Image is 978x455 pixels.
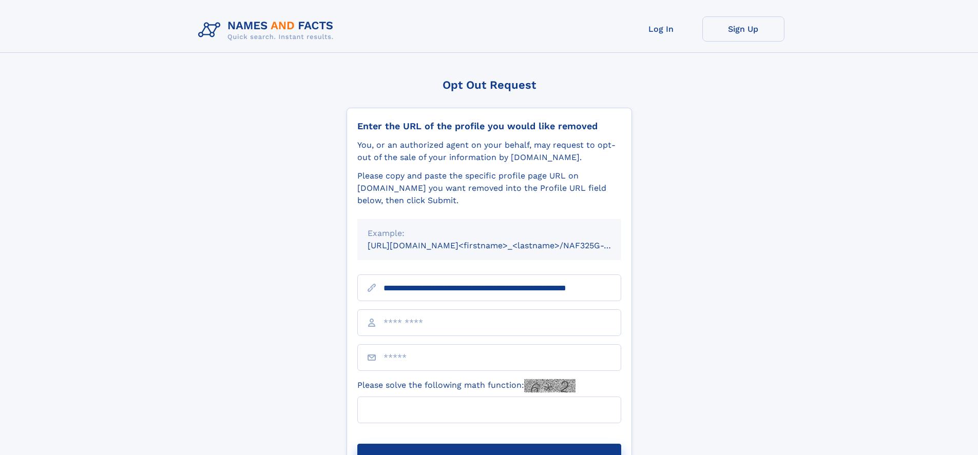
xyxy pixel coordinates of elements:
[620,16,702,42] a: Log In
[357,379,576,392] label: Please solve the following math function:
[357,139,621,164] div: You, or an authorized agent on your behalf, may request to opt-out of the sale of your informatio...
[357,121,621,132] div: Enter the URL of the profile you would like removed
[357,170,621,207] div: Please copy and paste the specific profile page URL on [DOMAIN_NAME] you want removed into the Pr...
[347,78,632,91] div: Opt Out Request
[368,227,611,240] div: Example:
[702,16,784,42] a: Sign Up
[194,16,342,44] img: Logo Names and Facts
[368,241,641,250] small: [URL][DOMAIN_NAME]<firstname>_<lastname>/NAF325G-xxxxxxxx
